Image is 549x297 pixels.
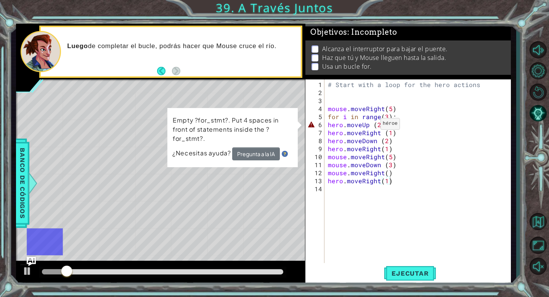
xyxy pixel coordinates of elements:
[384,263,436,284] button: Shift+Enter: Ejecutar el código.
[527,61,549,80] button: Opciones de nivel
[307,121,324,129] div: 6
[294,155,301,166] span: ?
[114,236,120,248] span: G
[150,128,157,139] span: ?
[307,137,324,145] div: 8
[157,67,172,75] button: Back
[307,81,324,89] div: 1
[527,236,549,254] button: Maximizar navegador
[20,264,35,280] button: ⌘ + P: Play
[150,155,157,166] span: ?
[42,128,48,139] span: ?
[114,128,120,139] span: ?
[307,153,324,161] div: 10
[258,236,265,248] span: L
[258,209,265,221] span: L
[42,155,48,166] span: ?
[294,182,301,194] span: %
[527,83,549,102] button: Reiniciar nivel
[172,67,180,75] button: Next
[383,121,398,126] code: héroe
[294,236,301,248] span: $
[307,185,324,193] div: 14
[307,129,324,137] div: 7
[307,177,324,185] div: 13
[78,155,85,166] span: ?
[307,97,324,105] div: 3
[294,209,301,221] span: ?
[322,53,446,62] p: Haz que tú y Mouse lleguen hasta la salida.
[307,105,324,113] div: 4
[527,257,549,276] button: Sonido encendido
[347,27,397,37] span: : Incompleto
[307,89,324,97] div: 2
[173,116,292,143] p: Empty ?for_stmt?. Put 4 spaces in front of statements inside the ?for_stmt?.
[258,182,265,194] span: L
[27,93,316,255] div: Level Map
[307,113,324,121] div: 5
[322,45,448,53] p: Alcanza el interruptor para bajar el puente.
[67,42,88,50] strong: Luego
[27,257,36,266] button: Ask AI
[16,144,29,223] span: Banco de códigos
[527,209,549,234] a: Volver al mapa
[294,101,301,112] span: ?
[78,128,85,139] span: ?
[282,151,288,157] img: Hint
[294,128,301,139] span: ?
[527,40,549,59] button: Desactivar modo de lector de pantalla
[384,270,436,277] span: Ejecutar
[114,155,120,166] span: ?
[307,161,324,169] div: 11
[67,42,295,50] p: de completar el bucle, podrás hacer que Mouse cruce el río.
[322,62,372,71] p: Usa un bucle for.
[527,104,549,123] button: Pista IA
[527,210,549,232] button: Volver al mapa
[172,149,232,157] span: ¿Necesitas ayuda?
[232,147,280,160] button: Pregunta a la IA
[42,236,48,248] span: @
[42,101,48,112] span: ?
[307,145,324,153] div: 9
[310,27,397,37] span: Objetivos
[186,236,193,248] span: G
[307,169,324,177] div: 12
